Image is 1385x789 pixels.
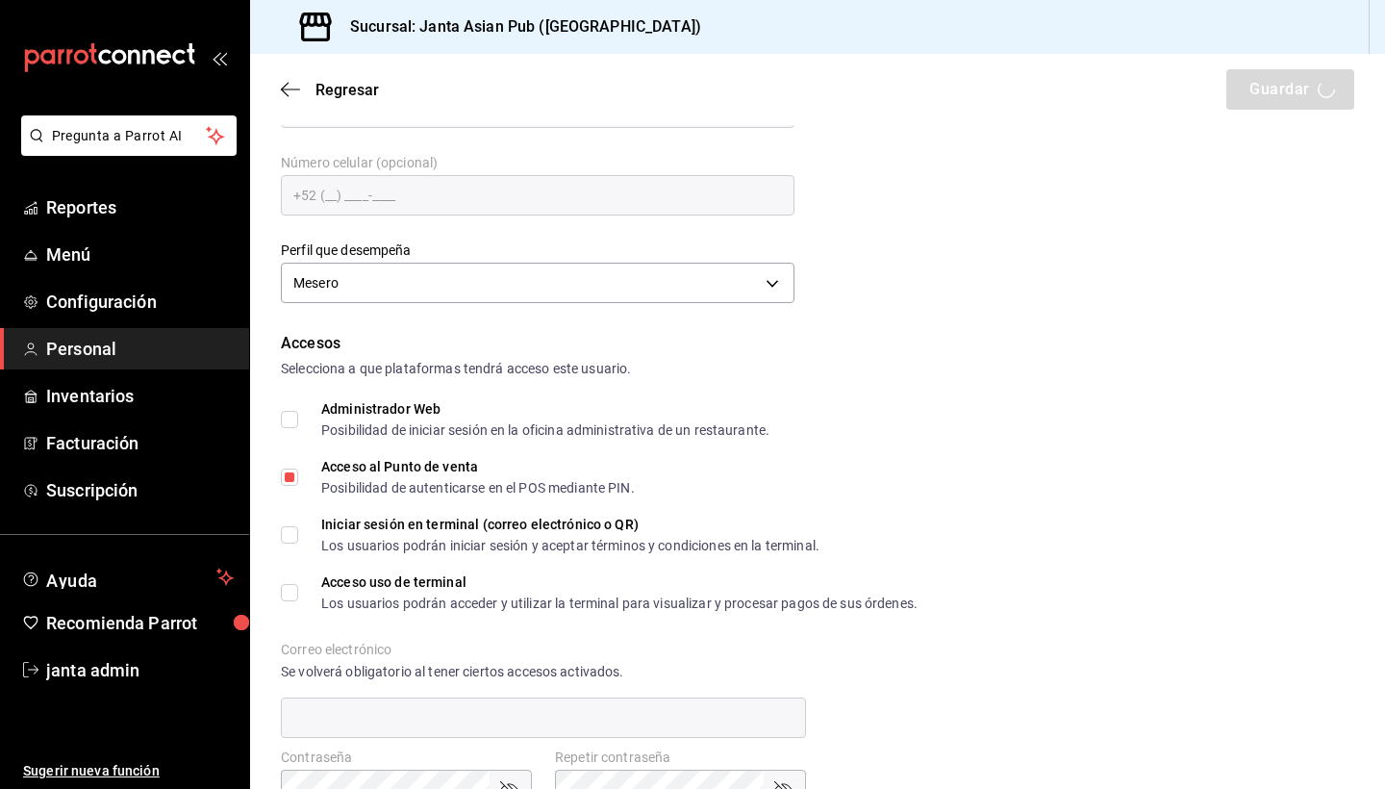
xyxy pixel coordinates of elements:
[23,761,234,781] span: Sugerir nueva función
[46,566,209,589] span: Ayuda
[335,15,701,38] h3: Sucursal: Janta Asian Pub ([GEOGRAPHIC_DATA])
[212,50,227,65] button: open_drawer_menu
[13,140,237,160] a: Pregunta a Parrot AI
[46,336,234,362] span: Personal
[281,751,532,764] label: Contraseña
[21,115,237,156] button: Pregunta a Parrot AI
[321,539,819,552] div: Los usuarios podrán iniciar sesión y aceptar términos y condiciones en la terminal.
[321,597,918,610] div: Los usuarios podrán acceder y utilizar la terminal para visualizar y procesar pagos de sus órdenes.
[46,430,234,456] span: Facturación
[321,518,819,531] div: Iniciar sesión en terminal (correo electrónico o QR)
[46,289,234,315] span: Configuración
[281,263,794,303] div: Mesero
[321,575,918,589] div: Acceso uso de terminal
[46,657,234,683] span: janta admin
[46,477,234,503] span: Suscripción
[321,402,769,416] div: Administrador Web
[46,383,234,409] span: Inventarios
[281,643,806,656] label: Correo electrónico
[321,423,769,437] div: Posibilidad de iniciar sesión en la oficina administrativa de un restaurante.
[281,81,379,99] button: Regresar
[281,332,1354,355] div: Accesos
[281,662,806,682] div: Se volverá obligatorio al tener ciertos accesos activados.
[46,194,234,220] span: Reportes
[321,481,635,495] div: Posibilidad de autenticarse en el POS mediante PIN.
[46,242,234,267] span: Menú
[315,81,379,99] span: Regresar
[281,156,794,169] label: Número celular (opcional)
[281,243,794,257] label: Perfil que desempeña
[555,751,806,764] label: Repetir contraseña
[321,460,635,473] div: Acceso al Punto de venta
[281,359,1354,379] div: Selecciona a que plataformas tendrá acceso este usuario.
[46,610,234,636] span: Recomienda Parrot
[52,126,207,146] span: Pregunta a Parrot AI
